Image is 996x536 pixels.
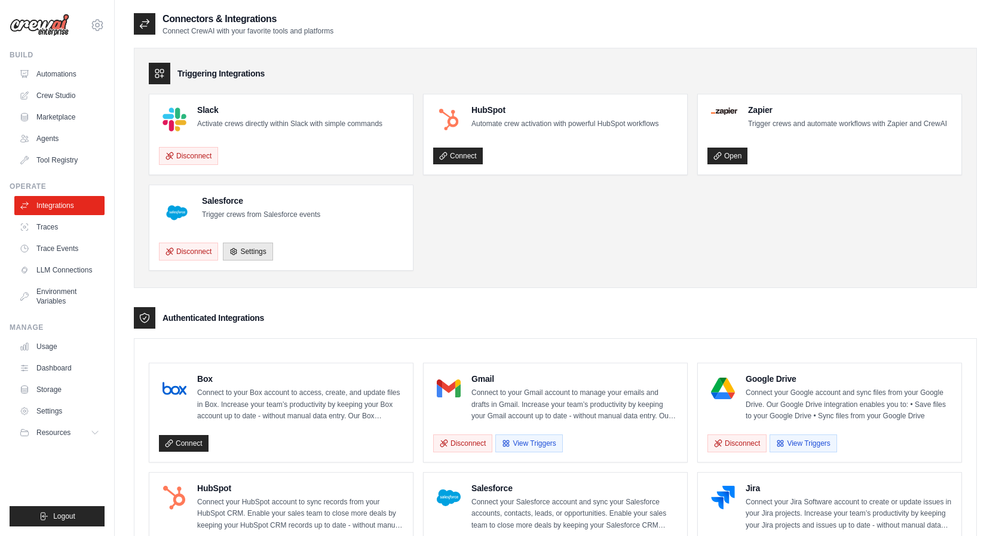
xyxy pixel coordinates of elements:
h4: Salesforce [202,195,320,207]
div: Build [10,50,105,60]
button: Disconnect [707,434,767,452]
div: Operate [10,182,105,191]
button: View Triggers [770,434,836,452]
a: Tool Registry [14,151,105,170]
a: Crew Studio [14,86,105,105]
img: HubSpot Logo [163,486,186,510]
a: LLM Connections [14,261,105,280]
p: Connect your HubSpot account to sync records from your HubSpot CRM. Enable your sales team to clo... [197,497,403,532]
a: Agents [14,129,105,148]
p: Trigger crews from Salesforce events [202,209,320,221]
h3: Triggering Integrations [177,68,265,79]
h4: Box [197,373,403,385]
span: Resources [36,428,71,437]
button: Disconnect [433,434,492,452]
span: Logout [53,512,75,521]
a: Settings [14,402,105,421]
a: Marketplace [14,108,105,127]
img: Google Drive Logo [711,376,735,400]
p: Connect your Salesforce account and sync your Salesforce accounts, contacts, leads, or opportunit... [471,497,678,532]
a: Environment Variables [14,282,105,311]
img: Salesforce Logo [163,198,191,227]
h4: Slack [197,104,382,116]
button: Disconnect [159,243,218,261]
button: View Triggers [495,434,562,452]
a: Automations [14,65,105,84]
p: Connect your Jira Software account to create or update issues in your Jira projects. Increase you... [746,497,952,532]
h4: Google Drive [746,373,952,385]
img: HubSpot Logo [437,108,461,131]
img: Box Logo [163,376,186,400]
a: Connect [433,148,483,164]
p: Activate crews directly within Slack with simple commands [197,118,382,130]
a: Usage [14,337,105,356]
a: Connect [159,435,209,452]
a: Traces [14,218,105,237]
p: Connect to your Box account to access, create, and update files in Box. Increase your team’s prod... [197,387,403,422]
div: Manage [10,323,105,332]
p: Trigger crews and automate workflows with Zapier and CrewAI [748,118,947,130]
img: Logo [10,14,69,36]
h4: Gmail [471,373,678,385]
img: Gmail Logo [437,376,461,400]
button: Resources [14,423,105,442]
h4: Zapier [748,104,947,116]
img: Zapier Logo [711,108,737,115]
a: Open [707,148,747,164]
h3: Authenticated Integrations [163,312,264,324]
a: Storage [14,380,105,399]
p: Connect to your Gmail account to manage your emails and drafts in Gmail. Increase your team’s pro... [471,387,678,422]
a: Dashboard [14,359,105,378]
h4: HubSpot [197,482,403,494]
img: Jira Logo [711,486,735,510]
a: Integrations [14,196,105,215]
button: Disconnect [159,147,218,165]
h4: Salesforce [471,482,678,494]
img: Salesforce Logo [437,486,461,510]
h4: Jira [746,482,952,494]
a: Settings [223,243,272,261]
h4: HubSpot [471,104,658,116]
img: Slack Logo [163,108,186,131]
p: Automate crew activation with powerful HubSpot workflows [471,118,658,130]
a: Trace Events [14,239,105,258]
p: Connect CrewAI with your favorite tools and platforms [163,26,333,36]
button: Logout [10,506,105,526]
p: Connect your Google account and sync files from your Google Drive. Our Google Drive integration e... [746,387,952,422]
h2: Connectors & Integrations [163,12,333,26]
